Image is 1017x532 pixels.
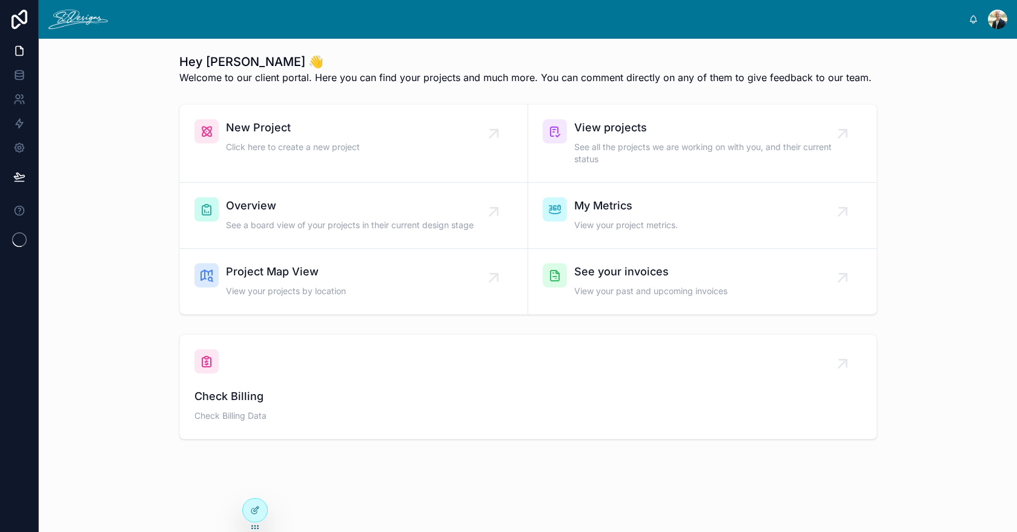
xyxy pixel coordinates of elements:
[226,263,346,280] span: Project Map View
[194,410,862,422] span: Check Billing Data
[180,183,528,249] a: OverviewSee a board view of your projects in their current design stage
[179,53,872,70] h1: Hey [PERSON_NAME] 👋
[226,119,360,136] span: New Project
[226,285,346,297] span: View your projects by location
[574,119,843,136] span: View projects
[226,141,360,153] span: Click here to create a new project
[574,141,843,165] span: See all the projects we are working on with you, and their current status
[528,105,876,183] a: View projectsSee all the projects we are working on with you, and their current status
[528,183,876,249] a: My MetricsView your project metrics.
[118,17,969,22] div: scrollable content
[179,70,872,85] span: Welcome to our client portal. Here you can find your projects and much more. You can comment dire...
[194,388,862,405] span: Check Billing
[574,219,678,231] span: View your project metrics.
[226,197,474,214] span: Overview
[180,249,528,314] a: Project Map ViewView your projects by location
[226,219,474,231] span: See a board view of your projects in their current design stage
[574,197,678,214] span: My Metrics
[180,335,876,439] a: Check BillingCheck Billing Data
[528,249,876,314] a: See your invoicesView your past and upcoming invoices
[574,263,727,280] span: See your invoices
[48,10,108,29] img: App logo
[180,105,528,183] a: New ProjectClick here to create a new project
[574,285,727,297] span: View your past and upcoming invoices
